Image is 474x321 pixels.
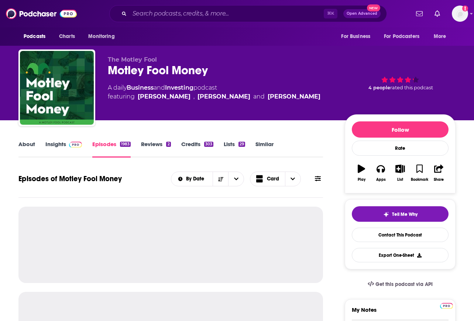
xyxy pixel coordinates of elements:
span: ⌘ K [324,9,337,18]
button: Open AdvancedNew [343,9,381,18]
button: Choose View [250,172,301,186]
a: Show notifications dropdown [432,7,443,20]
a: InsightsPodchaser Pro [45,141,82,158]
button: open menu [429,30,456,44]
img: Podchaser Pro [440,303,453,309]
h2: Choose List sort [171,172,244,186]
div: Bookmark [411,177,428,182]
img: tell me why sparkle [383,211,389,217]
img: Podchaser Pro [69,142,82,148]
button: Share [429,160,449,186]
svg: Add a profile image [462,6,468,11]
div: 4 peoplerated this podcast [345,56,456,102]
button: Follow [352,121,449,138]
div: Apps [376,177,386,182]
span: More [434,31,446,42]
a: Episodes1983 [92,141,131,158]
button: Play [352,160,371,186]
button: open menu [83,30,124,44]
span: and [154,84,165,91]
a: Similar [255,141,274,158]
button: open menu [379,30,430,44]
span: 4 people [368,85,390,90]
a: Contact This Podcast [352,228,449,242]
span: New [367,4,380,11]
div: 1983 [120,142,131,147]
img: User Profile [452,6,468,22]
button: Export One-Sheet [352,248,449,262]
span: Card [267,176,279,182]
span: Tell Me Why [392,211,418,217]
a: Investing [165,84,193,91]
span: , [193,92,195,101]
a: Lists29 [224,141,245,158]
div: Play [358,177,365,182]
div: Search podcasts, credits, & more... [109,5,387,22]
span: featuring [108,92,320,101]
a: Ricky Mulvey [197,92,250,101]
span: Open Advanced [347,12,377,15]
span: For Podcasters [384,31,419,42]
span: The Motley Fool [108,56,157,63]
button: Show profile menu [452,6,468,22]
button: Sort Direction [213,172,228,186]
input: Search podcasts, credits, & more... [130,8,324,20]
a: Pro website [440,302,453,309]
button: open menu [18,30,55,44]
img: Podchaser - Follow, Share and Rate Podcasts [6,7,77,21]
span: Get this podcast via API [375,281,433,287]
div: 29 [238,142,245,147]
span: By Date [186,176,207,182]
div: Share [434,177,444,182]
a: Mary Long [268,92,320,101]
button: tell me why sparkleTell Me Why [352,206,449,222]
button: List [391,160,410,186]
button: open menu [228,172,244,186]
a: Show notifications dropdown [413,7,426,20]
div: 303 [204,142,213,147]
a: Get this podcast via API [362,275,439,293]
a: Deidre Woollard [138,92,190,101]
button: open menu [171,176,213,182]
span: Monitoring [88,31,114,42]
a: Business [127,84,154,91]
button: open menu [336,30,379,44]
a: Reviews2 [141,141,171,158]
span: Podcasts [24,31,45,42]
a: Credits303 [181,141,213,158]
div: 2 [166,142,171,147]
span: Logged in as patiencebaldacci [452,6,468,22]
img: Motley Fool Money [20,51,94,125]
span: and [253,92,265,101]
a: Charts [54,30,79,44]
button: Apps [371,160,390,186]
button: Bookmark [410,160,429,186]
span: For Business [341,31,370,42]
div: List [397,177,403,182]
span: Charts [59,31,75,42]
div: A daily podcast [108,83,320,101]
label: My Notes [352,306,449,319]
span: rated this podcast [390,85,433,90]
h1: Episodes of Motley Fool Money [18,174,122,183]
div: Rate [352,141,449,156]
a: About [18,141,35,158]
